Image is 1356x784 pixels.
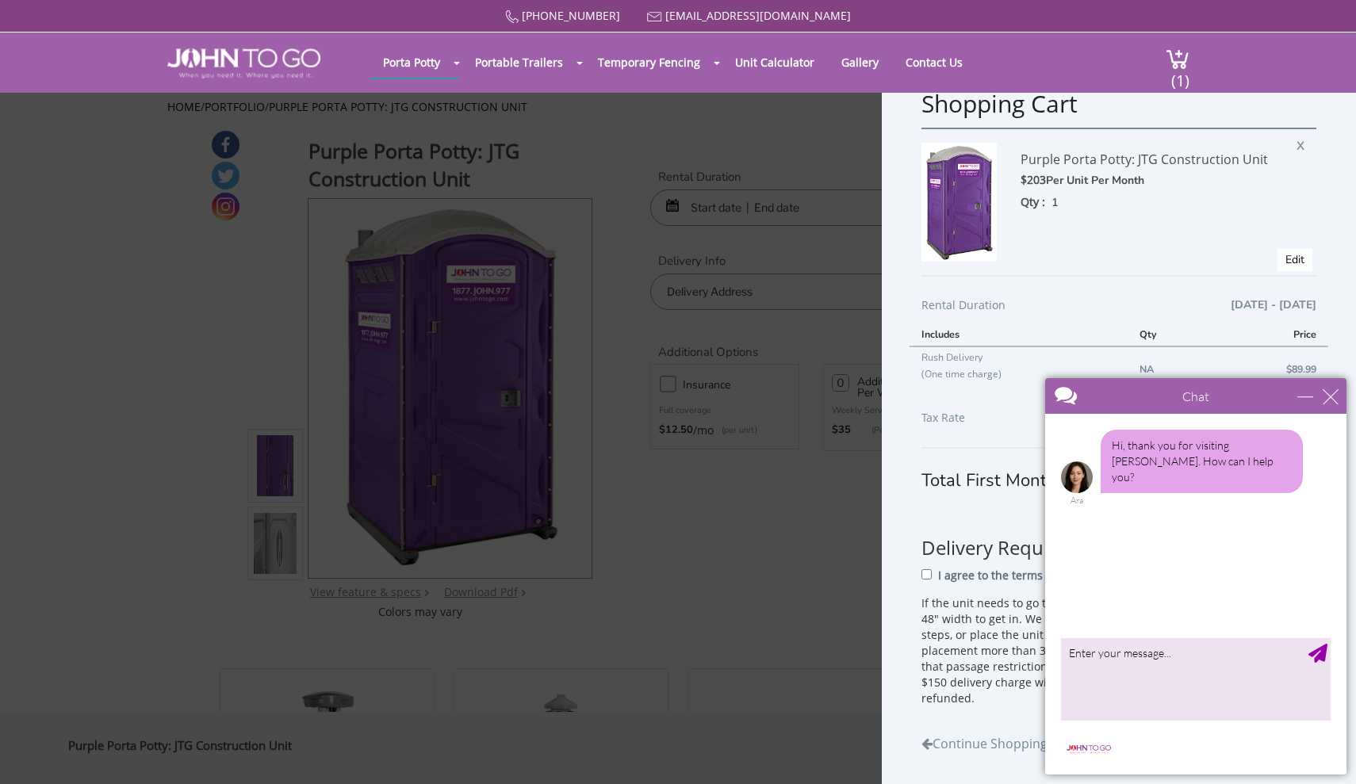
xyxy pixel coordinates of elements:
[463,47,575,78] a: Portable Trailers
[921,365,1117,382] p: (One time charge)
[1021,171,1281,189] div: $203
[921,509,1317,558] h3: Delivery Requirements
[1231,296,1316,315] span: [DATE] - [DATE]
[1021,193,1281,211] div: Qty :
[723,47,826,78] a: Unit Calculator
[921,437,1030,452] b: Sub Total Per Month
[894,47,975,78] a: Contact Us
[1170,57,1189,91] span: (1)
[829,47,891,78] a: Gallery
[921,408,1317,435] div: Tax Rate
[910,346,1128,392] td: Rush Delivery
[371,47,452,78] a: Porta Potty
[910,323,1128,346] th: Includes
[1036,369,1356,784] iframe: Live Chat Box
[921,296,1317,323] div: Rental Duration
[938,568,1125,583] p: I agree to the terms and conditions
[921,727,1048,753] a: Continue Shopping
[522,8,620,23] a: [PHONE_NUMBER]
[1215,323,1328,346] th: Price
[1285,252,1304,267] a: Edit
[505,10,519,24] img: Call
[665,8,851,23] a: [EMAIL_ADDRESS][DOMAIN_NAME]
[1021,143,1281,171] div: Purple Porta Potty: JTG Construction Unit
[921,595,1317,706] p: If the unit needs to go through a gate please note we need a minimum of 48" width to get in. We c...
[1297,133,1312,154] span: X
[167,48,320,78] img: JOHN to go
[1166,48,1189,70] img: cart a
[1128,346,1214,392] td: NA
[1051,195,1059,210] span: 1
[647,12,662,22] img: Mail
[1046,173,1144,188] span: Per Unit Per Month
[586,47,712,78] a: Temporary Fencing
[921,87,1317,128] div: Shopping Cart
[1128,323,1214,346] th: Qty
[1215,346,1328,392] td: $89.99
[921,446,1317,492] div: Total First Months Payment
